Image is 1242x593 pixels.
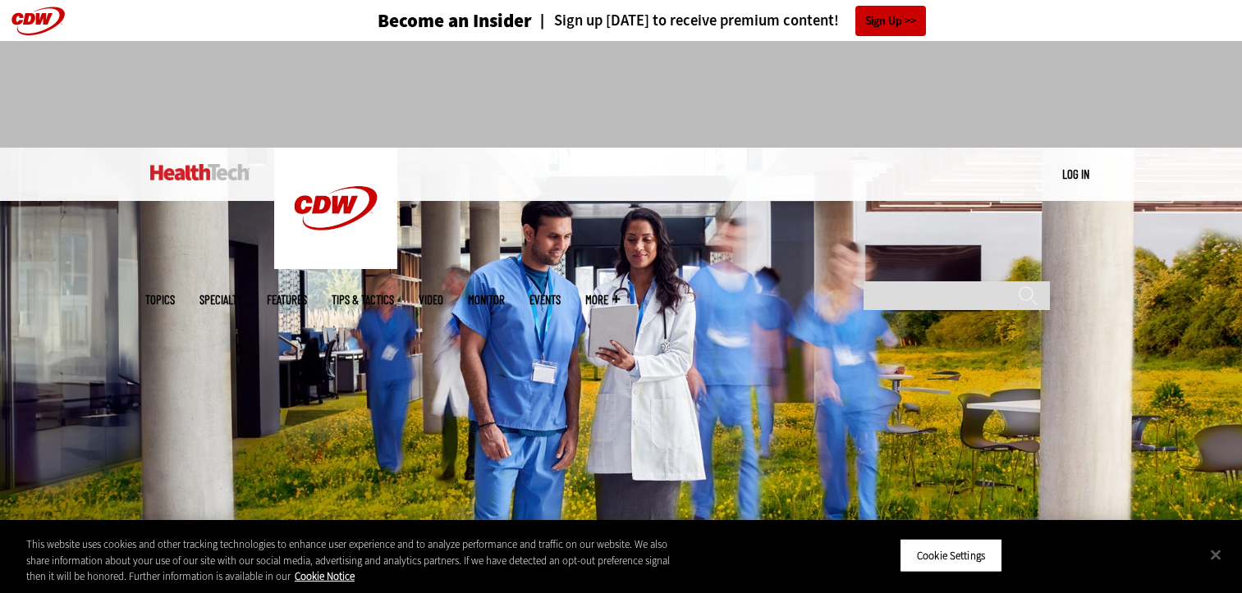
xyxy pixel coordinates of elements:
img: Home [150,164,250,180]
a: Tips & Tactics [332,294,394,306]
a: Video [419,294,443,306]
a: More information about your privacy [295,569,355,583]
a: Sign Up [855,6,926,36]
a: Features [267,294,307,306]
a: Sign up [DATE] to receive premium content! [532,13,839,29]
a: Events [529,294,561,306]
iframe: advertisement [323,57,920,131]
a: Log in [1062,166,1089,181]
span: More [585,294,620,306]
h3: Become an Insider [378,11,532,30]
span: Topics [145,294,175,306]
div: User menu [1062,166,1089,183]
span: Specialty [199,294,242,306]
a: Become an Insider [316,11,532,30]
div: This website uses cookies and other tracking technologies to enhance user experience and to analy... [26,536,683,585]
a: CDW [274,256,397,273]
a: MonITor [468,294,505,306]
button: Close [1198,536,1234,572]
img: Home [274,148,397,269]
button: Cookie Settings [900,538,1002,572]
